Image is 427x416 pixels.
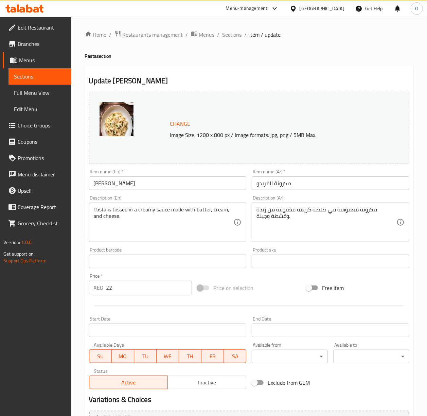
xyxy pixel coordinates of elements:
button: Active [89,376,168,389]
div: Menu-management [226,4,268,13]
li: / [245,31,247,39]
span: SA [227,351,244,361]
h2: Update [PERSON_NAME] [89,76,409,86]
a: Edit Restaurant [3,19,71,36]
a: Support.OpsPlatform [3,256,47,265]
input: Enter name En [89,176,247,190]
span: WE [159,351,176,361]
span: FR [204,351,221,361]
a: Branches [3,36,71,52]
a: Choice Groups [3,117,71,134]
li: / [186,31,188,39]
a: Full Menu View [8,85,71,101]
span: 1.0.0 [21,238,32,247]
button: TU [134,349,157,363]
input: Please enter product sku [252,255,409,268]
a: Menus [3,52,71,68]
h4: Pasta section [85,53,413,59]
span: Sections [14,72,66,81]
span: Grocery Checklist [18,219,66,227]
a: Home [85,31,107,39]
span: MO [114,351,131,361]
span: Full Menu View [14,89,66,97]
button: Change [167,117,193,131]
a: Edit Menu [8,101,71,117]
span: item / update [250,31,281,39]
span: Change [170,119,191,129]
span: TH [182,351,199,361]
a: Coverage Report [3,199,71,215]
a: Sections [223,31,242,39]
a: Menus [191,30,215,39]
div: ​ [252,350,328,363]
span: Exclude from GEM [268,379,310,387]
span: Version: [3,238,20,247]
a: Upsell [3,183,71,199]
span: TU [137,351,154,361]
textarea: مكرونة مغموسة في صلصة كريمة مصنوعة من زبدة وقشطة وجبنة. [256,206,396,239]
span: Restaurants management [123,31,183,39]
div: [GEOGRAPHIC_DATA] [300,5,344,12]
span: Edit Restaurant [18,23,66,32]
span: Promotions [18,154,66,162]
span: O [415,5,418,12]
span: SU [92,351,109,361]
span: Active [92,378,165,387]
input: Please enter price [106,281,192,294]
span: Menus [19,56,66,64]
button: SU [89,349,112,363]
span: Get support on: [3,249,35,258]
span: Coupons [18,138,66,146]
a: Grocery Checklist [3,215,71,231]
span: Price on selection [213,284,253,292]
input: Please enter product barcode [89,255,247,268]
button: SA [224,349,246,363]
a: Menu disclaimer [3,166,71,183]
div: ​ [333,350,409,363]
span: Inactive [171,378,244,387]
span: Upsell [18,187,66,195]
span: Choice Groups [18,121,66,129]
a: Coupons [3,134,71,150]
li: / [217,31,220,39]
span: Edit Menu [14,105,66,113]
a: Promotions [3,150,71,166]
a: Sections [8,68,71,85]
p: Image Size: 1200 x 800 px / Image formats: jpg, png / 5MB Max. [167,131,392,139]
button: Inactive [167,376,246,389]
span: Coverage Report [18,203,66,211]
span: Menu disclaimer [18,170,66,178]
textarea: Pasta is tossed in a creamy sauce made with butter, cream, and cheese. [94,206,234,239]
input: Enter name Ar [252,176,409,190]
h2: Variations & Choices [89,395,409,405]
img: Alfredo_Pasta638907856401907719.jpg [100,102,134,136]
li: / [109,31,112,39]
button: WE [157,349,179,363]
a: Restaurants management [114,30,183,39]
nav: breadcrumb [85,30,413,39]
button: TH [179,349,201,363]
span: Branches [18,40,66,48]
button: FR [201,349,224,363]
button: MO [112,349,134,363]
p: AED [94,283,104,292]
span: Free item [322,284,344,292]
span: Menus [199,31,215,39]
